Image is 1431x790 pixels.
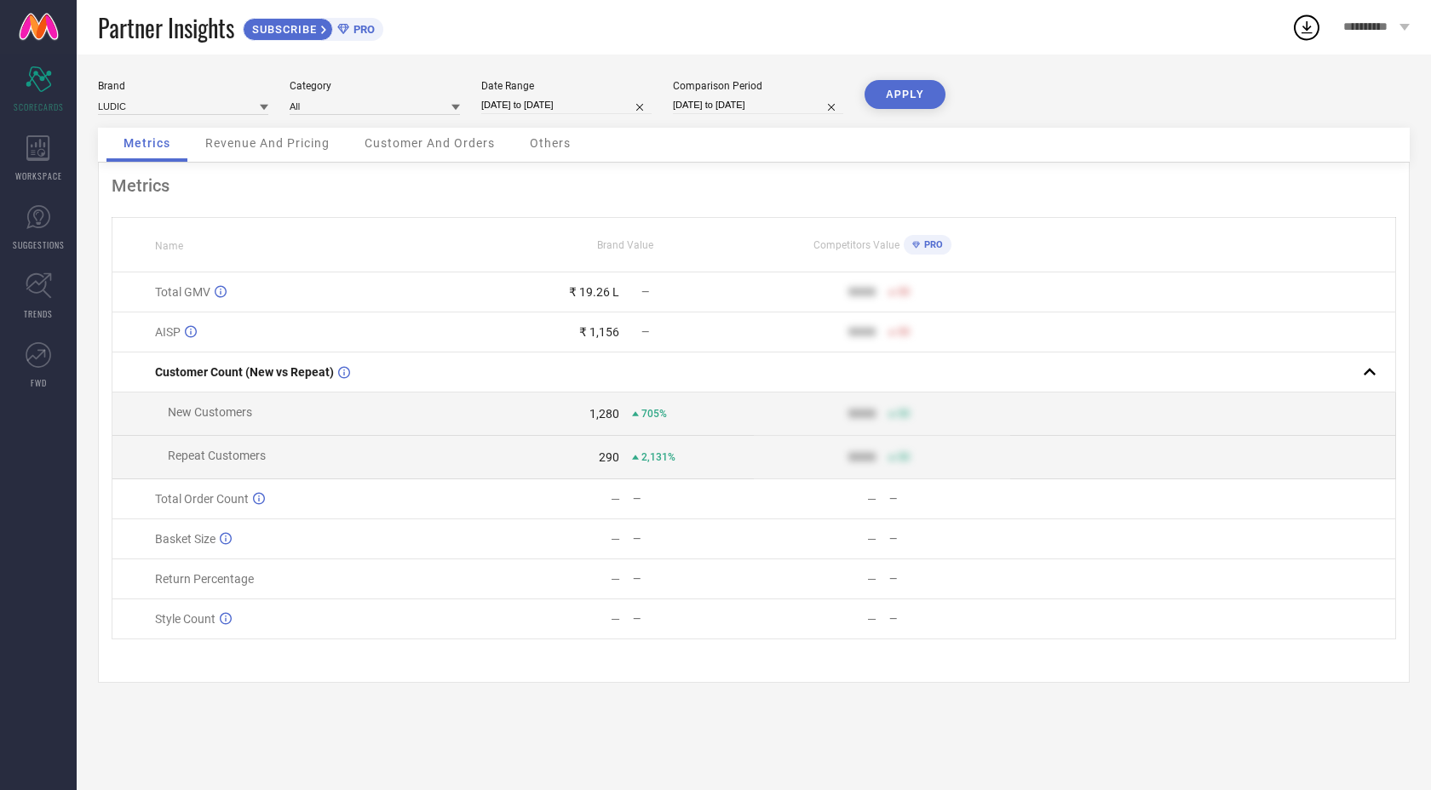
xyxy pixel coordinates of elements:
[112,175,1396,196] div: Metrics
[569,285,619,299] div: ₹ 19.26 L
[290,80,460,92] div: Category
[633,573,753,585] div: —
[889,613,1009,625] div: —
[24,307,53,320] span: TRENDS
[155,492,249,506] span: Total Order Count
[155,240,183,252] span: Name
[155,325,181,339] span: AISP
[673,80,843,92] div: Comparison Period
[673,96,843,114] input: Select comparison period
[155,572,254,586] span: Return Percentage
[481,96,652,114] input: Select date range
[599,450,619,464] div: 290
[597,239,653,251] span: Brand Value
[889,533,1009,545] div: —
[867,492,876,506] div: —
[124,136,170,150] span: Metrics
[349,23,375,36] span: PRO
[889,573,1009,585] div: —
[867,532,876,546] div: —
[641,286,649,298] span: —
[813,239,899,251] span: Competitors Value
[15,169,62,182] span: WORKSPACE
[13,238,65,251] span: SUGGESTIONS
[365,136,495,150] span: Customer And Orders
[589,407,619,421] div: 1,280
[530,136,571,150] span: Others
[633,613,753,625] div: —
[155,532,216,546] span: Basket Size
[867,612,876,626] div: —
[848,325,876,339] div: 9999
[579,325,619,339] div: ₹ 1,156
[848,407,876,421] div: 9999
[867,572,876,586] div: —
[611,572,620,586] div: —
[481,80,652,92] div: Date Range
[920,239,943,250] span: PRO
[898,286,910,298] span: 50
[889,493,1009,505] div: —
[155,365,334,379] span: Customer Count (New vs Repeat)
[168,405,252,419] span: New Customers
[611,532,620,546] div: —
[98,10,234,45] span: Partner Insights
[633,493,753,505] div: —
[898,408,910,420] span: 50
[848,450,876,464] div: 9999
[898,326,910,338] span: 50
[243,14,383,41] a: SUBSCRIBEPRO
[611,492,620,506] div: —
[31,376,47,389] span: FWD
[641,408,667,420] span: 705%
[848,285,876,299] div: 9999
[205,136,330,150] span: Revenue And Pricing
[98,80,268,92] div: Brand
[168,449,266,462] span: Repeat Customers
[155,612,216,626] span: Style Count
[611,612,620,626] div: —
[865,80,945,109] button: APPLY
[641,451,675,463] span: 2,131%
[155,285,210,299] span: Total GMV
[898,451,910,463] span: 50
[633,533,753,545] div: —
[244,23,321,36] span: SUBSCRIBE
[1291,12,1322,43] div: Open download list
[14,100,64,113] span: SCORECARDS
[641,326,649,338] span: —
